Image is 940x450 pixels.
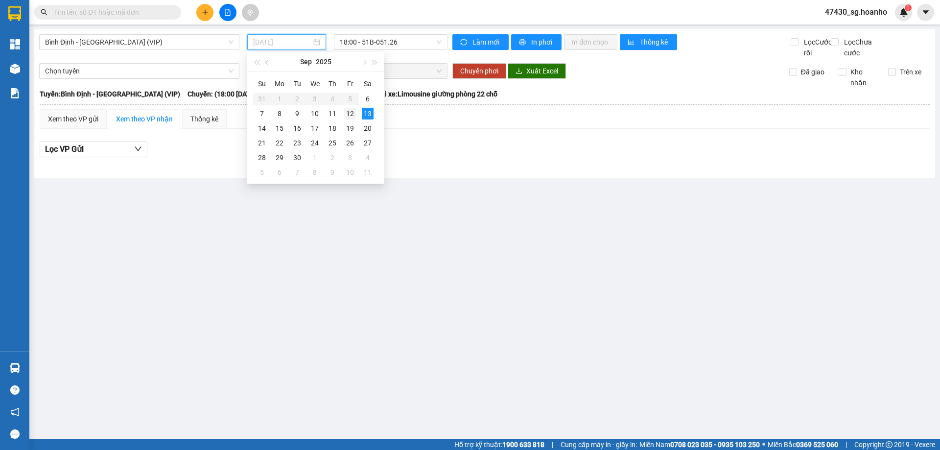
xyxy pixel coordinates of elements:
td: 2025-09-21 [253,136,271,150]
td: 2025-09-17 [306,121,324,136]
span: Lọc VP Gửi [45,143,84,155]
span: Thống kê [640,37,669,47]
div: 7 [291,166,303,178]
td: 2025-10-07 [288,165,306,180]
span: Lọc Cước rồi [800,37,833,58]
span: printer [519,39,527,47]
td: 2025-09-22 [271,136,288,150]
button: In đơn chọn [564,34,617,50]
span: In phơi [531,37,554,47]
span: Trên xe [896,67,925,77]
td: 2025-10-03 [341,150,359,165]
div: 9 [291,108,303,119]
strong: 1900 633 818 [502,441,544,449]
div: 29 [274,152,285,164]
span: | [846,439,847,450]
span: Kho nhận [846,67,881,88]
span: Lọc Chưa cước [840,37,891,58]
td: 2025-09-27 [359,136,376,150]
div: 11 [362,166,374,178]
span: question-circle [10,385,20,395]
td: 2025-09-20 [359,121,376,136]
div: 22 [274,137,285,149]
div: 2 [327,152,338,164]
button: Chuyển phơi [452,63,506,79]
span: 1 [906,4,910,11]
div: Xem theo VP gửi [48,114,98,124]
button: Sep [300,52,312,71]
button: plus [196,4,213,21]
div: Xem theo VP nhận [116,114,173,124]
td: 2025-10-10 [341,165,359,180]
th: Su [253,76,271,92]
td: 2025-09-26 [341,136,359,150]
td: 2025-09-23 [288,136,306,150]
div: 4 [362,152,374,164]
td: 2025-09-24 [306,136,324,150]
div: Thống kê [190,114,218,124]
img: warehouse-icon [10,64,20,74]
td: 2025-10-04 [359,150,376,165]
span: copyright [886,441,893,448]
span: plus [202,9,209,16]
div: 3 [344,152,356,164]
span: Làm mới [472,37,501,47]
td: 2025-09-18 [324,121,341,136]
div: 26 [344,137,356,149]
div: 24 [309,137,321,149]
span: message [10,429,20,439]
img: solution-icon [10,88,20,98]
div: 1 [309,152,321,164]
span: Bình Định - Sài Gòn (VIP) [45,35,234,49]
div: 17 [309,122,321,134]
span: Đã giao [797,67,828,77]
div: 6 [274,166,285,178]
div: 9 [327,166,338,178]
img: logo-vxr [8,6,21,21]
td: 2025-10-09 [324,165,341,180]
td: 2025-09-19 [341,121,359,136]
span: Miền Nam [639,439,760,450]
td: 2025-09-10 [306,106,324,121]
th: We [306,76,324,92]
span: Hỗ trợ kỹ thuật: [454,439,544,450]
td: 2025-10-11 [359,165,376,180]
span: file-add [224,9,231,16]
div: 28 [256,152,268,164]
div: 18 [327,122,338,134]
div: 7 [256,108,268,119]
td: 2025-10-02 [324,150,341,165]
td: 2025-09-30 [288,150,306,165]
td: 2025-09-25 [324,136,341,150]
td: 2025-10-05 [253,165,271,180]
td: 2025-09-06 [359,92,376,106]
div: 6 [362,93,374,105]
div: 13 [362,108,374,119]
button: 2025 [316,52,331,71]
td: 2025-09-29 [271,150,288,165]
td: 2025-09-15 [271,121,288,136]
span: | [552,439,553,450]
td: 2025-09-16 [288,121,306,136]
span: notification [10,407,20,417]
td: 2025-09-09 [288,106,306,121]
span: down [134,145,142,153]
input: Tìm tên, số ĐT hoặc mã đơn [54,7,169,18]
span: Chuyến: (18:00 [DATE]) [188,89,259,99]
td: 2025-09-13 [359,106,376,121]
sup: 1 [905,4,912,11]
th: Tu [288,76,306,92]
td: 2025-09-08 [271,106,288,121]
div: 15 [274,122,285,134]
div: 8 [274,108,285,119]
div: 21 [256,137,268,149]
div: 5 [256,166,268,178]
th: Sa [359,76,376,92]
div: 12 [344,108,356,119]
span: aim [247,9,254,16]
span: ⚪️ [762,443,765,447]
button: aim [242,4,259,21]
td: 2025-09-07 [253,106,271,121]
strong: 0708 023 035 - 0935 103 250 [670,441,760,449]
div: 25 [327,137,338,149]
